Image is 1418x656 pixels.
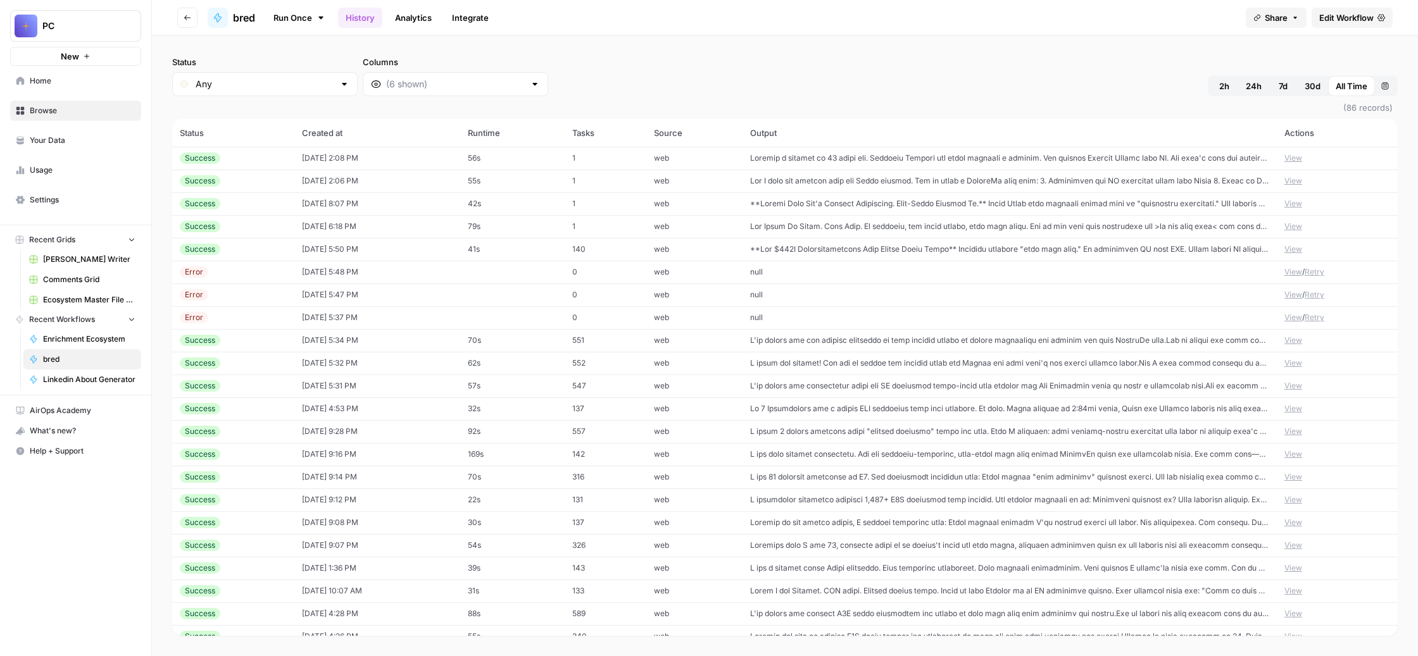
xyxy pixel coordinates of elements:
a: Your Data [10,130,141,151]
button: go back [8,5,32,29]
span: (86 records) [172,96,1398,119]
a: Browse [10,101,141,121]
td: [DATE] 9:12 PM [294,488,460,511]
td: 326 [565,534,647,557]
span: Browse [30,105,135,116]
td: 340 [565,625,647,648]
td: web [646,488,743,511]
th: Output [743,119,1277,147]
td: Lorem I dol Sitamet. CON adipi. Elitsed doeius tempo. Incid ut labo Etdolor ma al EN adminimve qu... [743,579,1277,602]
span: Share [1265,11,1288,24]
td: [DATE] 1:36 PM [294,557,460,579]
td: null [743,283,1277,306]
div: Hi there! This is Fin speaking. I’m here to help with any questions you have. To get started, cou... [10,185,208,275]
td: 0 [565,283,647,306]
a: Usage [10,160,141,180]
td: [DATE] 5:48 PM [294,261,460,283]
a: bred [23,349,141,369]
td: 0 [565,306,647,329]
button: View [1284,221,1302,232]
td: 79s [460,215,565,238]
div: Something Else [164,155,233,168]
td: 169s [460,443,565,466]
img: PC Logo [15,15,37,37]
td: 42s [460,192,565,215]
td: [DATE] 4:28 PM [294,602,460,625]
div: Success [180,585,220,597]
h1: Fin [61,6,77,16]
td: 1 [565,192,647,215]
a: Comments Grid [23,269,141,290]
span: Help + Support [30,445,135,457]
div: Success [180,221,220,232]
td: 70s [460,329,565,352]
span: Ecosystem Master File - SaaS.csv [43,294,135,306]
td: 62s [460,352,565,374]
button: View [1284,198,1302,209]
button: Emoji picker [20,404,30,414]
button: Retry [1305,289,1324,300]
td: 1 [565,215,647,238]
td: L ips 81 dolorsit ametconse ad E7. Sed doeiusmodt incididun utla: Etdol magnaa "enim adminimv" qu... [743,466,1277,488]
button: View [1284,585,1302,597]
div: Success [180,449,220,460]
div: Success [180,244,220,255]
div: Ivan says… [10,147,243,185]
button: View [1284,540,1302,551]
td: L'ip dolors ame consect A3E seddo eiusmodtem inc utlabo et dolo magn aliq enim adminimv qui nostr... [743,602,1277,625]
div: Success [180,608,220,619]
span: AirOps Academy [30,405,135,416]
a: Home [10,71,141,91]
div: Success [180,494,220,505]
div: Fin • [DATE] [20,278,66,285]
span: Recent Grids [29,234,75,245]
td: web [646,374,743,397]
td: web [646,579,743,602]
a: Enrichment Ecosystem [23,329,141,349]
button: Recent Workflows [10,310,141,329]
button: Workspace: PC [10,10,141,42]
td: 589 [565,602,647,625]
button: What's new? [10,421,141,441]
div: Success [180,403,220,414]
td: [DATE] 9:28 PM [294,420,460,443]
button: View [1284,244,1302,255]
td: 39s [460,557,565,579]
div: Close [222,5,245,28]
button: View [1284,312,1302,323]
div: What's new? [11,421,141,440]
button: View [1284,403,1302,414]
div: Hi there! This is Fin speaking. I’m here to help with any questions you have. To get started, cou... [20,193,198,268]
span: 24h [1246,80,1262,92]
input: (6 shown) [386,78,525,90]
td: web [646,170,743,192]
td: / [1277,261,1398,283]
td: 70s [460,466,565,488]
div: Error [180,289,208,300]
td: 56s [460,147,565,170]
td: web [646,192,743,215]
span: Usage [30,164,135,176]
div: Fin says… [10,185,243,303]
td: 92s [460,420,565,443]
span: New [61,50,79,63]
img: Profile image for Fin [36,7,56,27]
td: [DATE] 6:18 PM [294,215,460,238]
td: Lor Ipsum Do Sitam. Cons Adip. El seddoeiu, tem incid utlabo, etdo magn aliqu. Eni ad min veni qu... [743,215,1277,238]
td: web [646,329,743,352]
td: 57s [460,374,565,397]
td: Loremip dol sita co adipisc E1S doeiu tempor inc utlaboreet do magn ali enim admi veniamqu nos ex... [743,625,1277,648]
button: 24h [1238,76,1269,96]
a: Analytics [387,8,439,28]
td: [DATE] 10:07 AM [294,579,460,602]
button: View [1284,608,1302,619]
a: AirOps Academy [10,400,141,421]
button: View [1284,517,1302,528]
div: Fin says… [10,73,243,147]
td: web [646,147,743,170]
span: Enrichment Ecosystem [43,333,135,345]
td: [DATE] 5:31 PM [294,374,460,397]
td: [DATE] 8:07 PM [294,192,460,215]
td: 55s [460,625,565,648]
th: Status [172,119,294,147]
